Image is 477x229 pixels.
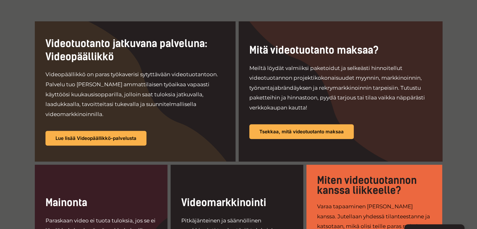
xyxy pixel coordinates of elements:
[317,175,432,195] p: Miten videotuotannon kanssa liikkeelle?
[259,129,344,134] span: Tsekkaa, mitä videotuotanto maksaa
[45,196,157,210] h2: Mainonta
[45,70,225,119] p: Videopäällikkö on paras työkaverisi sytyttävään videotuotantoon. Palvelu tuo [PERSON_NAME] ammatt...
[249,63,432,113] p: Meiltä löydät valmiiksi paketoidut ja selkeästi hinnoitellut videotuotannon projektikokonaisuudet...
[56,136,136,141] span: Lue lisää Videopäällikkö-palvelusta
[249,124,354,139] a: Tsekkaa, mitä videotuotanto maksaa
[45,131,146,146] a: Lue lisää Videopäällikkö-palvelusta
[181,196,293,210] h2: Videomarkkinointi
[249,44,432,57] h2: Mitä videotuotanto maksaa?
[45,37,225,63] h2: Videotuotanto jatkuvana palveluna: Videopäällikkö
